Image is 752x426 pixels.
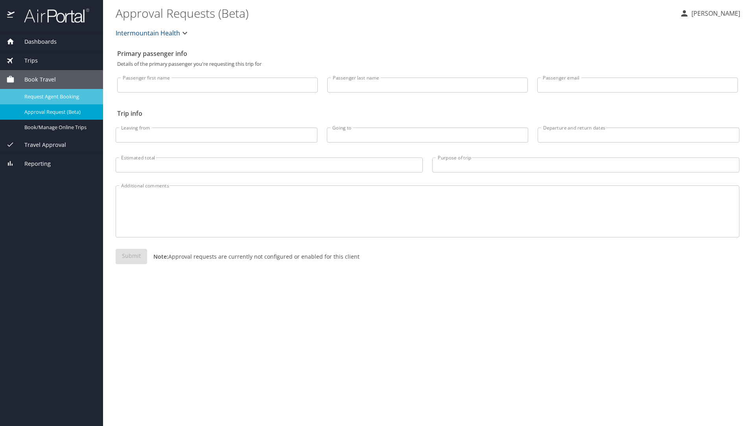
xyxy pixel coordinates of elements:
[15,75,56,84] span: Book Travel
[117,61,738,67] p: Details of the primary passenger you're requesting this trip for
[15,8,89,23] img: airportal-logo.png
[24,108,94,116] span: Approval Request (Beta)
[24,124,94,131] span: Book/Manage Online Trips
[676,6,743,20] button: [PERSON_NAME]
[24,93,94,100] span: Request Agent Booking
[15,159,51,168] span: Reporting
[15,37,57,46] span: Dashboards
[153,253,168,260] strong: Note:
[117,47,738,60] h2: Primary passenger info
[117,107,738,120] h2: Trip info
[116,28,180,39] span: Intermountain Health
[15,56,38,65] span: Trips
[7,8,15,23] img: icon-airportal.png
[147,252,359,261] p: Approval requests are currently not configured or enabled for this client
[112,25,193,41] button: Intermountain Health
[689,9,740,18] p: [PERSON_NAME]
[116,1,673,25] h1: Approval Requests (Beta)
[15,141,66,149] span: Travel Approval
